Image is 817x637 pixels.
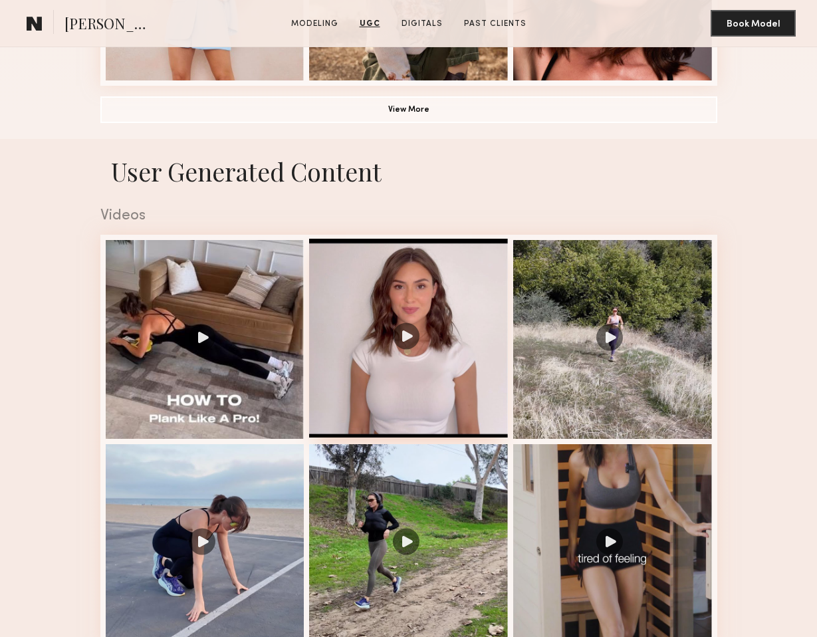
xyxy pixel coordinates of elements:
[64,13,157,37] span: [PERSON_NAME]
[100,96,717,123] button: View More
[90,155,728,188] h1: User Generated Content
[711,10,796,37] button: Book Model
[286,18,344,30] a: Modeling
[711,17,796,29] a: Book Model
[100,208,717,223] div: Videos
[459,18,532,30] a: Past Clients
[396,18,448,30] a: Digitals
[354,18,386,30] a: UGC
